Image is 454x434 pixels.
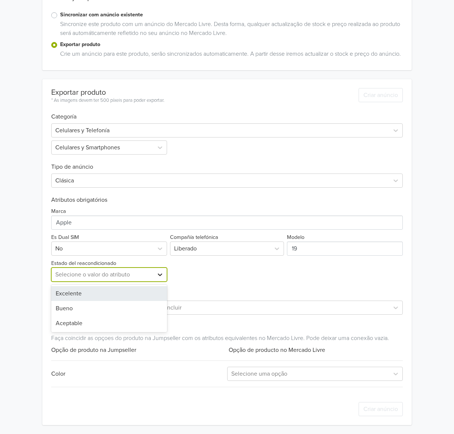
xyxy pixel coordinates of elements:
h6: Mapear as opções do produto [51,324,402,331]
div: Bueno [51,301,167,316]
div: * As imagens devem ter 500 píxeis para poder exportar. [51,97,164,104]
label: Marca [51,207,66,216]
label: Modelo [287,233,304,242]
div: Crie um anúncio para este produto, serão sincronizados automaticamente. A partir desse iremos act... [57,49,402,61]
button: Criar anúncio [359,402,403,416]
h6: Categoría [51,104,402,120]
div: Opção de produto na Jumpseller [51,346,227,354]
div: Color [51,369,227,378]
div: Faça coincidir as opçoes do produto na Jumpseller com os atributos equivalentes no Mercado Livre.... [51,331,402,343]
label: Estado del reacondicionado [51,259,116,268]
button: Criar anúncio [359,88,403,102]
label: Exportar produto [60,41,402,49]
div: Aceptable [51,316,167,331]
h6: Tipo de anúncio [51,155,402,171]
div: Opção de producto no Mercado Livre [227,346,403,354]
h6: Atributos opcionais [51,291,402,298]
label: Compañía telefónica [170,233,218,242]
h6: Atributos obrigatórios [51,197,402,204]
div: Sincronize este produto com um anúncio do Mercado Livre. Desta forma, qualquer actualização de st... [57,20,402,41]
div: Exportar produto [51,88,164,97]
div: Excelente [51,286,167,301]
label: Es Dual SIM [51,233,79,242]
label: Sincronizar com anúncio existente [60,11,402,19]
